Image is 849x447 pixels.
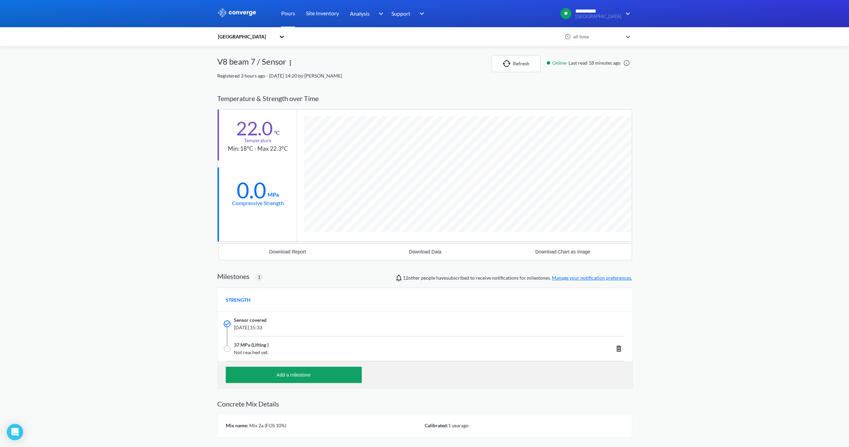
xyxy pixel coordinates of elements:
[226,296,251,304] span: STRENGTH
[350,9,370,18] span: Analysis
[217,400,632,408] h2: Concrete Mix Details
[237,182,266,199] div: 0.0
[621,10,632,18] img: downArrow.svg
[552,59,568,67] span: Online
[409,249,442,254] div: Download Data
[374,10,385,18] img: downArrow.svg
[403,275,420,281] span: Jonathan Paul, Bailey Bright, Mircea Zagrean, Alaa Bouayed, Conor Owens, Liliana Cortina, Cyrene ...
[403,274,632,282] span: people have subscribed to receive notifications for milestones.
[232,199,284,207] div: Compressive Strength
[228,144,288,153] div: Min: 18°C - Max 22.3°C
[535,249,590,254] div: Download Chart as Image
[572,33,623,40] div: all time
[356,244,494,260] button: Download Data
[258,274,260,281] span: 1
[217,272,250,280] h2: Milestones
[217,88,632,109] div: Temperature & Strength over Time
[269,249,306,254] div: Download Report
[244,137,271,144] div: Temperature
[234,316,267,324] span: Sensor covered
[217,8,257,17] img: logo_ewhite.svg
[543,59,632,67] div: Last read 18 minutes ago
[234,324,542,331] span: [DATE] 15:33
[415,10,426,18] img: downArrow.svg
[7,424,23,440] div: Open Intercom Messenger
[219,244,357,260] button: Download Report
[217,55,286,72] div: V8 beam 7 / Sensor
[575,14,621,19] span: [GEOGRAPHIC_DATA]
[448,423,469,428] span: 1 year ago
[552,275,632,281] a: Manage your notification preferences.
[234,349,542,356] span: Not reached yet.
[226,423,248,428] span: Mix name:
[492,55,541,72] button: Refresh
[503,60,513,67] img: icon-refresh.svg
[565,34,571,40] img: icon-clock.svg
[391,9,410,18] span: Support
[217,33,276,40] div: [GEOGRAPHIC_DATA]
[234,341,269,349] span: 37 MPa (Lifting )
[217,73,342,79] span: Registered 3 hours ago - [DATE] 14:20 by [PERSON_NAME]
[236,120,273,137] div: 22.0
[286,59,294,67] img: more.svg
[494,244,632,260] button: Download Chart as Image
[425,423,448,428] span: Calibrated:
[248,423,286,428] span: Mix 2a (FOS 10%)
[395,274,403,282] img: notifications-icon.svg
[226,367,362,383] button: Add a milestone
